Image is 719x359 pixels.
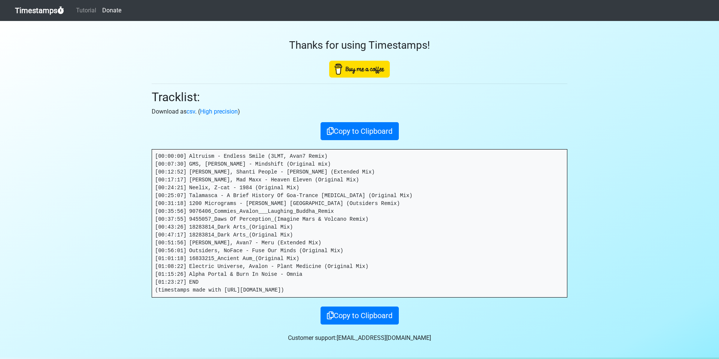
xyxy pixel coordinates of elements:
[99,3,124,18] a: Donate
[329,61,390,78] img: Buy Me A Coffee
[152,39,567,52] h3: Thanks for using Timestamps!
[321,122,399,140] button: Copy to Clipboard
[186,108,195,115] a: csv
[321,307,399,325] button: Copy to Clipboard
[200,108,238,115] a: High precision
[152,107,567,116] p: Download as . ( )
[15,3,64,18] a: Timestamps
[73,3,99,18] a: Tutorial
[152,150,567,297] pre: [00:00:00] Altruism - Endless Smile (3LMT, Avan7 Remix) [00:07:30] GMS, [PERSON_NAME] - Mindshift...
[152,90,567,104] h2: Tracklist:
